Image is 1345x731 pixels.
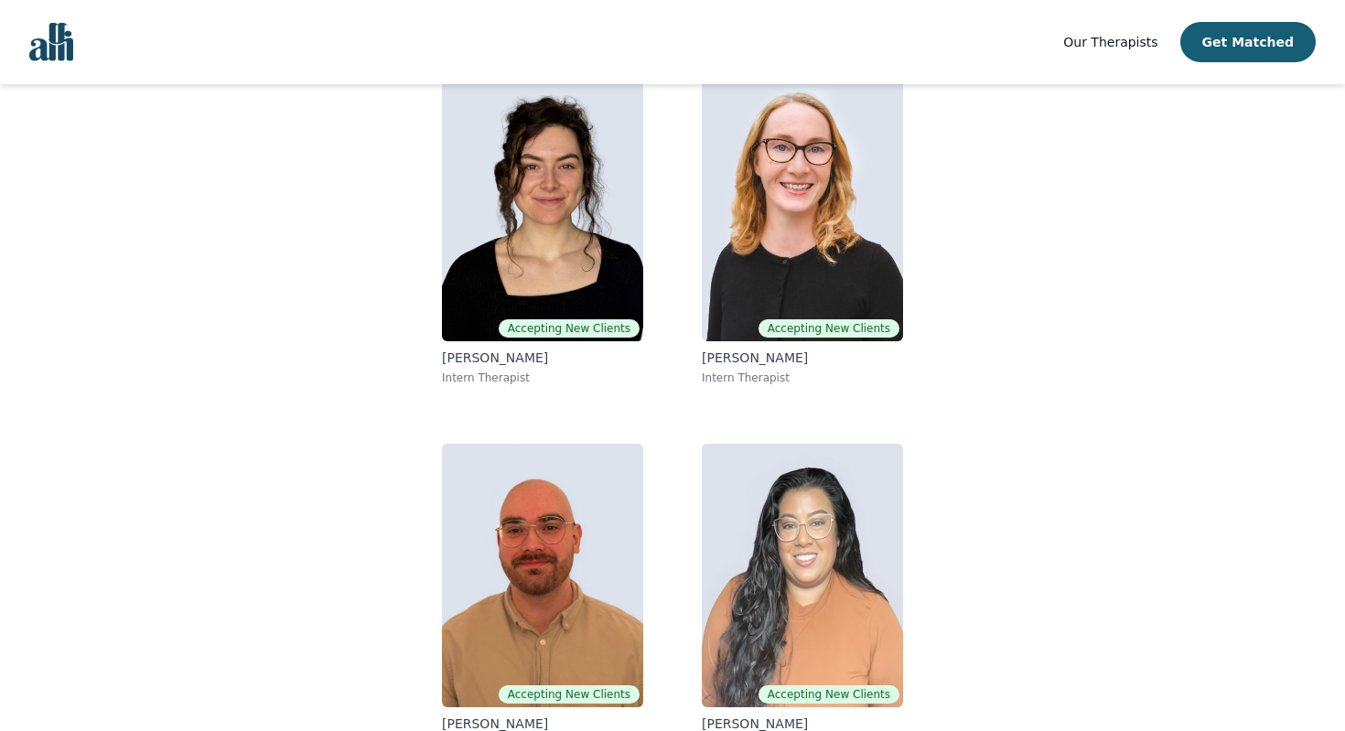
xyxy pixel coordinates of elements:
span: Accepting New Clients [499,319,640,338]
img: Chloe Ives [442,78,643,341]
p: Intern Therapist [702,371,903,385]
button: Get Matched [1180,22,1316,62]
span: Accepting New Clients [759,685,899,704]
img: Angela Walstedt [702,78,903,341]
span: Our Therapists [1063,35,1157,49]
a: Our Therapists [1063,31,1157,53]
a: Chloe IvesAccepting New Clients[PERSON_NAME]Intern Therapist [427,63,658,400]
span: Accepting New Clients [759,319,899,338]
img: Christina Persaud [702,444,903,707]
span: Accepting New Clients [499,685,640,704]
a: Angela WalstedtAccepting New Clients[PERSON_NAME]Intern Therapist [687,63,918,400]
p: Intern Therapist [442,371,643,385]
img: Ryan Ingleby [442,444,643,707]
p: [PERSON_NAME] [702,349,903,367]
p: [PERSON_NAME] [442,349,643,367]
img: alli logo [29,23,73,61]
